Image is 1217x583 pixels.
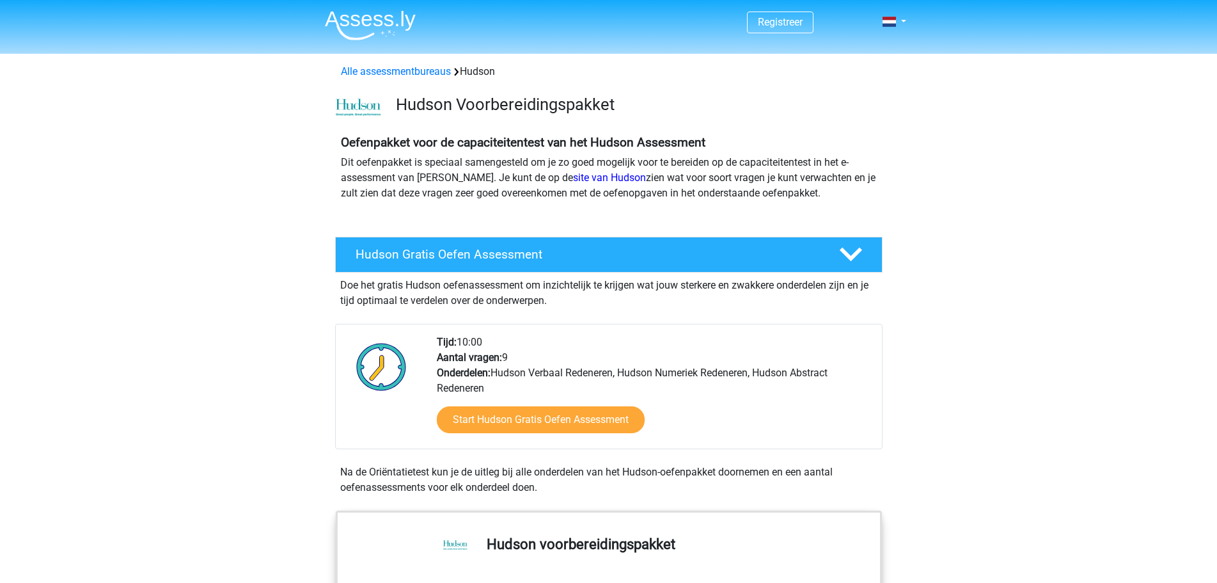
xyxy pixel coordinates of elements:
[396,95,872,115] h3: Hudson Voorbereidingspakket
[437,336,457,348] b: Tijd:
[573,172,646,184] a: site van Hudson
[437,406,645,433] a: Start Hudson Gratis Oefen Assessment
[349,335,414,399] img: Klok
[437,367,491,379] b: Onderdelen:
[330,237,888,273] a: Hudson Gratis Oefen Assessment
[325,10,416,40] img: Assessly
[341,65,451,77] a: Alle assessmentbureaus
[335,273,883,308] div: Doe het gratis Hudson oefenassessment om inzichtelijk te krijgen wat jouw sterkere en zwakkere on...
[341,135,705,150] b: Oefenpakket voor de capaciteitentest van het Hudson Assessment
[336,99,381,116] img: cefd0e47479f4eb8e8c001c0d358d5812e054fa8.png
[427,335,881,449] div: 10:00 9 Hudson Verbaal Redeneren, Hudson Numeriek Redeneren, Hudson Abstract Redeneren
[336,64,882,79] div: Hudson
[356,247,819,262] h4: Hudson Gratis Oefen Assessment
[341,155,877,201] p: Dit oefenpakket is speciaal samengesteld om je zo goed mogelijk voor te bereiden op de capaciteit...
[758,16,803,28] a: Registreer
[335,465,883,495] div: Na de Oriëntatietest kun je de uitleg bij alle onderdelen van het Hudson-oefenpakket doornemen en...
[437,351,502,363] b: Aantal vragen:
